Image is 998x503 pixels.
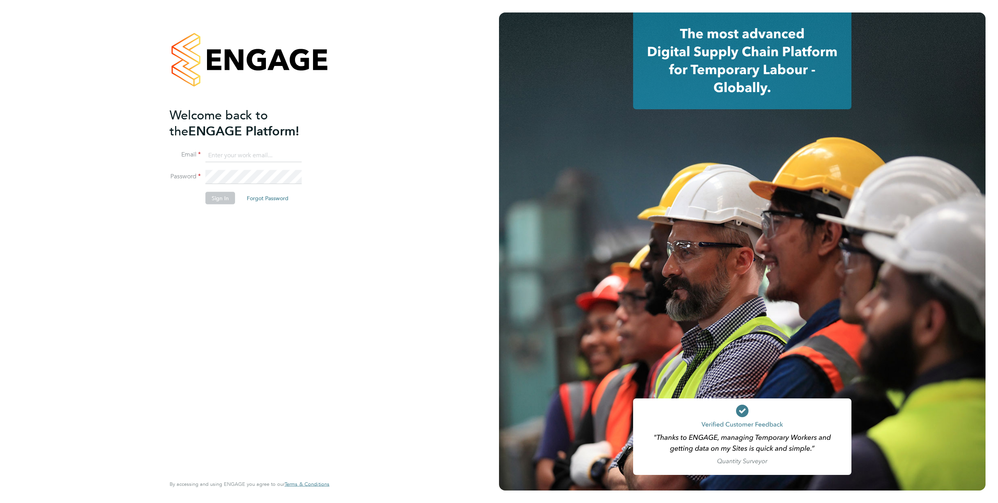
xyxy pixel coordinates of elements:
[170,107,268,139] span: Welcome back to the
[241,192,295,204] button: Forgot Password
[170,481,329,487] span: By accessing and using ENGAGE you agree to our
[285,481,329,487] a: Terms & Conditions
[170,151,201,159] label: Email
[205,148,302,162] input: Enter your work email...
[170,107,322,139] h2: ENGAGE Platform!
[205,192,235,204] button: Sign In
[285,481,329,487] span: Terms & Conditions
[170,172,201,181] label: Password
